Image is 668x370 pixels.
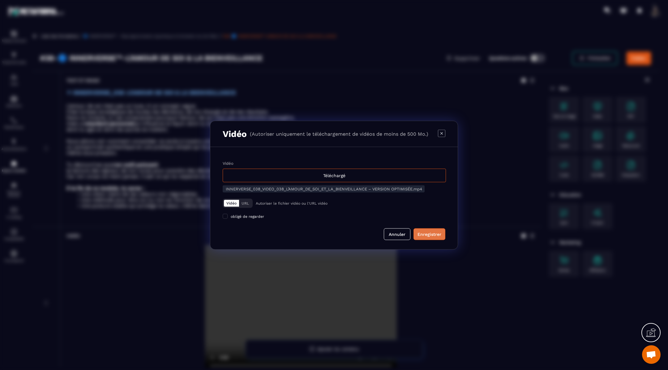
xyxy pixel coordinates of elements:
[413,228,445,240] button: Enregistrer
[256,201,328,205] p: Autoriser le fichier vidéo ou l'URL vidéo
[231,214,264,219] span: obligé de regarder
[226,186,422,191] span: INNERVERSE_038_VIDEO_038_L’AMOUR_DE_SOI_ET_LA_BIENVEILLANCE – VERSION OPTIMISÉE.mp4
[417,231,441,237] div: Enregistrer
[223,129,247,139] h3: Vidéo
[223,161,233,165] label: Vidéo
[239,200,251,206] button: URL
[642,345,661,364] a: Ouvrir le chat
[384,228,410,240] button: Annuler
[224,200,239,206] button: Vidéo
[250,131,428,137] p: (Autoriser uniquement le téléchargement de vidéos de moins de 500 Mo.)
[223,168,446,182] div: Téléchargé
